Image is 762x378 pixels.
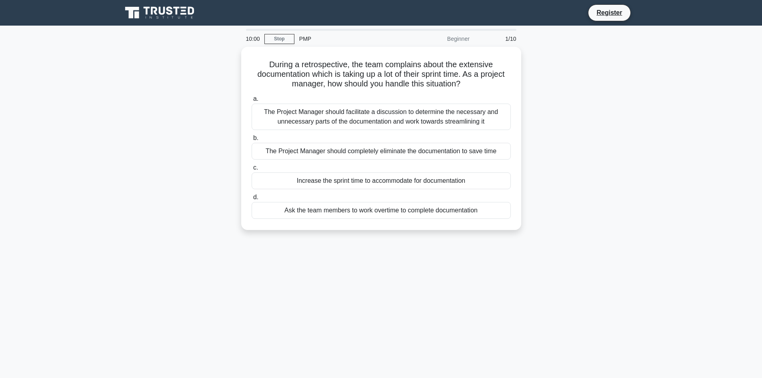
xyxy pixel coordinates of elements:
[252,172,511,189] div: Increase the sprint time to accommodate for documentation
[251,60,512,89] h5: During a retrospective, the team complains about the extensive documentation which is taking up a...
[253,134,258,141] span: b.
[241,31,264,47] div: 10:00
[252,202,511,219] div: Ask the team members to work overtime to complete documentation
[404,31,474,47] div: Beginner
[592,8,627,18] a: Register
[294,31,404,47] div: PMP
[253,164,258,171] span: c.
[474,31,521,47] div: 1/10
[253,95,258,102] span: a.
[252,104,511,130] div: The Project Manager should facilitate a discussion to determine the necessary and unnecessary par...
[252,143,511,160] div: The Project Manager should completely eliminate the documentation to save time
[253,194,258,200] span: d.
[264,34,294,44] a: Stop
